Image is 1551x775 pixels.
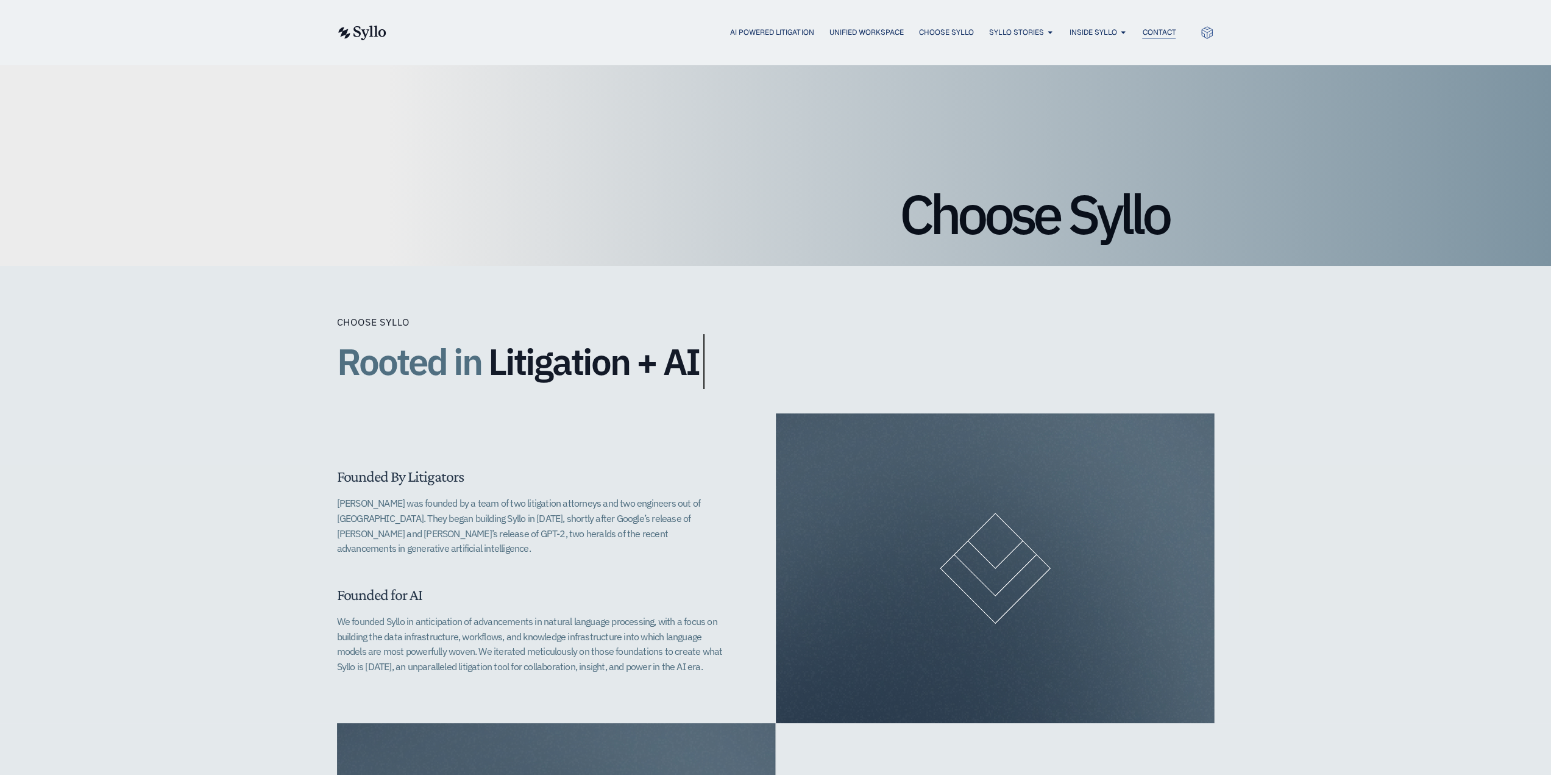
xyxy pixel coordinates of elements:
span: Rooted in [337,334,481,389]
span: Founded for AI [337,586,422,604]
h1: Choose Syllo [383,187,1169,241]
nav: Menu [411,27,1176,38]
span: Founded By Litigators [337,468,464,485]
p: [PERSON_NAME] was founded by a team of two litigation attorneys and two engineers out of [GEOGRAP... [337,496,727,556]
a: Inside Syllo [1069,27,1116,38]
img: syllo [336,26,386,40]
div: Menu Toggle [411,27,1176,38]
a: Choose Syllo [918,27,973,38]
div: Choose Syllo [337,315,825,329]
a: AI Powered Litigation [730,27,814,38]
a: Unified Workspace [829,27,903,38]
span: Litigation + AI [488,341,699,382]
p: We founded Syllo in anticipation of advancements in natural language processing, with a focus on ... [337,614,727,674]
a: Contact [1142,27,1176,38]
a: Syllo Stories [988,27,1043,38]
